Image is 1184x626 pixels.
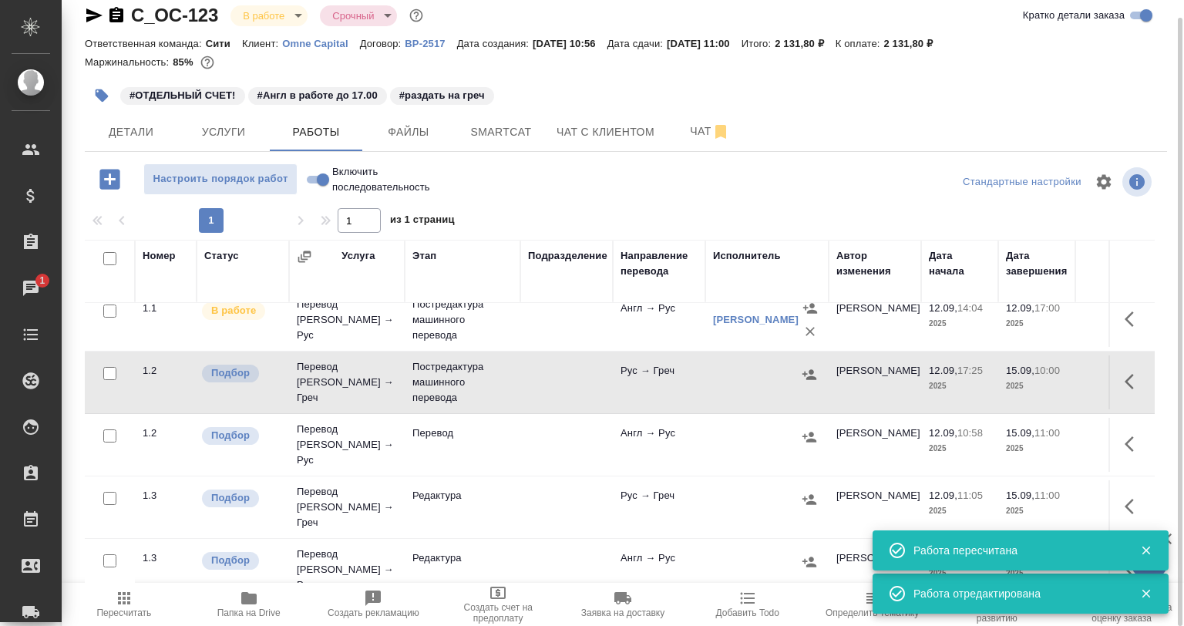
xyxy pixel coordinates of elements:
button: Назначить [798,550,821,574]
p: 2025 [1006,379,1068,394]
p: Подбор [211,428,250,443]
span: Посмотреть информацию [1122,167,1155,197]
div: Работа отредактирована [913,586,1117,601]
p: Редактура [412,550,513,566]
button: Добавить тэг [85,79,119,113]
td: [PERSON_NAME] [829,480,921,534]
a: Omne Capital [282,36,359,49]
div: Исполнитель выполняет работу [200,301,281,321]
p: 17:00 [1034,302,1060,314]
button: Папка на Drive [187,583,311,626]
td: [PERSON_NAME] [829,418,921,472]
span: Создать рекламацию [328,607,419,618]
div: Подразделение [528,248,607,264]
button: Назначить [798,488,821,511]
p: 2025 [929,316,991,332]
span: Добавить Todo [716,607,779,618]
p: 274 [1083,363,1145,379]
td: Перевод [PERSON_NAME] → Рус [289,289,405,351]
p: [DATE] 11:00 [667,38,742,49]
div: Автор изменения [836,248,913,279]
td: Англ → Рус [613,293,705,347]
span: Папка на Drive [217,607,281,618]
div: split button [959,170,1085,194]
p: Подбор [211,553,250,568]
p: 2025 [929,503,991,519]
button: Создать рекламацию [311,583,436,626]
a: [PERSON_NAME] [713,314,799,325]
span: Smartcat [464,123,538,142]
button: Назначить [799,297,822,320]
p: 2025 [929,379,991,394]
p: 0 [1083,488,1145,503]
button: Скопировать ссылку [107,6,126,25]
p: В работе [211,303,256,318]
button: Добавить Todo [685,583,810,626]
p: 12.09, [929,427,957,439]
p: 11:05 [957,490,983,501]
span: Настроить порядок работ [152,170,289,188]
button: Закрыть [1130,587,1162,601]
p: Подбор [211,490,250,506]
p: 11:00 [1034,427,1060,439]
p: 2025 [1006,316,1068,332]
p: слово [1083,379,1145,394]
button: Скопировать ссылку для ЯМессенджера [85,6,103,25]
p: 2 131,80 ₽ [884,38,945,49]
p: 12.09, [929,490,957,501]
p: Ответственная команда: [85,38,206,49]
p: Клиент: [242,38,282,49]
p: Маржинальность: [85,56,173,68]
td: [PERSON_NAME] [829,355,921,409]
p: 15.09, [1006,427,1034,439]
button: Закрыть [1130,544,1162,557]
button: Назначить [798,426,821,449]
div: 1.3 [143,550,189,566]
p: Дата сдачи: [607,38,667,49]
p: 10:00 [1034,365,1060,376]
span: Работы [279,123,353,142]
a: ВР-2517 [405,36,456,49]
p: Перевод [412,426,513,441]
button: Здесь прячутся важные кнопки [1115,363,1152,400]
p: 11:00 [1034,490,1060,501]
button: Здесь прячутся важные кнопки [1115,426,1152,463]
span: Включить последовательность [332,164,430,195]
span: Определить тематику [826,607,919,618]
p: #раздать на греч [399,88,485,103]
p: слово [1083,316,1145,332]
td: Рус → Греч [613,355,705,409]
button: Здесь прячутся важные кнопки [1115,488,1152,525]
div: Номер [143,248,176,264]
td: Рус → Греч [613,480,705,534]
p: #Англ в работе до 17.00 [257,88,378,103]
a: C_OC-123 [131,5,218,25]
span: Настроить таблицу [1085,163,1122,200]
div: Можно подбирать исполнителей [200,363,281,384]
div: Дата завершения [1006,248,1068,279]
span: Файлы [372,123,446,142]
p: [DATE] 10:56 [533,38,607,49]
span: Заявка на доставку [581,607,664,618]
div: Можно подбирать исполнителей [200,426,281,446]
button: Срочный [328,9,378,22]
p: 17:25 [957,365,983,376]
td: Англ → Рус [613,418,705,472]
p: Omne Capital [282,38,359,49]
span: Чат [673,122,747,141]
td: Перевод [PERSON_NAME] → Рус [289,539,405,601]
button: Доп статусы указывают на важность/срочность заказа [406,5,426,25]
button: Удалить [799,320,822,343]
span: Кратко детали заказа [1023,8,1125,23]
p: К оплате: [836,38,884,49]
p: 2 131,80 ₽ [775,38,836,49]
div: Исполнитель [713,248,781,264]
span: Услуги [187,123,261,142]
td: Англ → Рус [613,543,705,597]
div: 1.2 [143,363,189,379]
button: Сгруппировать [297,249,312,264]
span: Чат с клиентом [557,123,654,142]
p: слово [1083,441,1145,456]
p: 2025 [1006,503,1068,519]
td: [PERSON_NAME] [829,293,921,347]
